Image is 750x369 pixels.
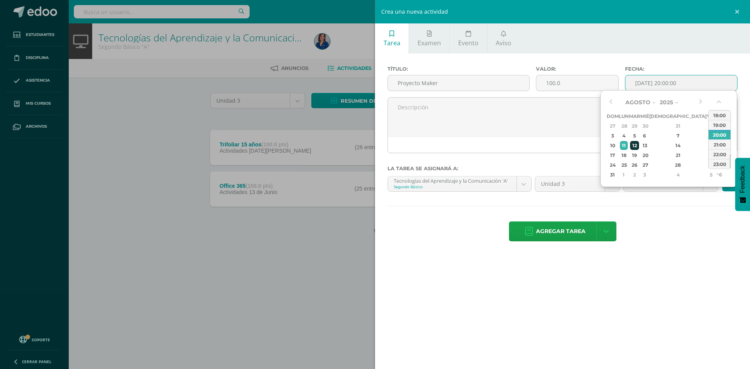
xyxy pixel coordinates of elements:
div: 3 [641,170,648,179]
div: 30 [641,121,648,130]
div: 22:00 [709,149,730,159]
div: 21 [655,151,701,160]
th: Vie [707,111,716,121]
span: Unidad 3 [541,176,599,191]
span: Feedback [739,166,746,193]
div: 21:00 [709,139,730,149]
div: 17 [608,151,618,160]
th: [DEMOGRAPHIC_DATA] [649,111,707,121]
button: Feedback - Mostrar encuesta [735,158,750,211]
input: Título [388,75,529,91]
th: Lun [619,111,629,121]
a: Aviso [487,23,520,53]
div: 4 [620,131,628,140]
div: 20 [641,151,648,160]
div: Segundo Básico [394,184,511,189]
div: 4 [655,170,701,179]
span: Agregar tarea [536,222,586,241]
label: La tarea se asignará a: [387,166,737,171]
div: 18:00 [709,110,730,120]
div: 10 [608,141,618,150]
th: Dom [607,111,619,121]
div: 29 [707,160,714,169]
div: 23:00 [709,159,730,169]
div: 27 [608,121,618,130]
a: Examen [409,23,449,53]
span: Agosto [625,99,650,106]
th: Mar [629,111,640,121]
label: Fecha: [625,66,737,72]
div: 31 [655,121,701,130]
div: 12 [630,141,639,150]
div: 27 [641,160,648,169]
input: Puntos máximos [536,75,618,91]
span: Examen [418,39,441,47]
div: 3 [608,131,618,140]
span: Evento [458,39,479,47]
div: 19 [630,151,639,160]
span: Tarea [384,39,400,47]
input: Fecha de entrega [625,75,737,91]
div: 14 [655,141,701,150]
div: 5 [707,170,714,179]
div: 22 [707,151,714,160]
div: 1 [707,121,714,130]
div: 8 [707,131,714,140]
a: Tecnologías del Aprendizaje y la Comunicación 'A'Segundo Básico [388,176,531,191]
div: 28 [655,160,701,169]
span: Aviso [496,39,511,47]
div: 2 [630,170,639,179]
div: 24 [608,160,618,169]
a: Unidad 3 [535,176,620,191]
div: 28 [620,121,628,130]
div: 25 [620,160,628,169]
div: 1 [620,170,628,179]
div: Tecnologías del Aprendizaje y la Comunicación 'A' [394,176,511,184]
label: Título: [387,66,530,72]
div: 20:00 [709,130,730,139]
div: 31 [608,170,618,179]
a: Tarea [375,23,409,53]
div: 19:00 [709,120,730,130]
span: 2025 [660,99,673,106]
div: 6 [641,131,648,140]
div: 11 [620,141,628,150]
div: 29 [630,121,639,130]
div: 26 [630,160,639,169]
div: 15 [707,141,714,150]
a: Evento [450,23,487,53]
div: 13 [641,141,648,150]
div: 5 [630,131,639,140]
div: 18 [620,151,628,160]
label: Valor: [536,66,619,72]
th: Mié [640,111,649,121]
div: 7 [655,131,701,140]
